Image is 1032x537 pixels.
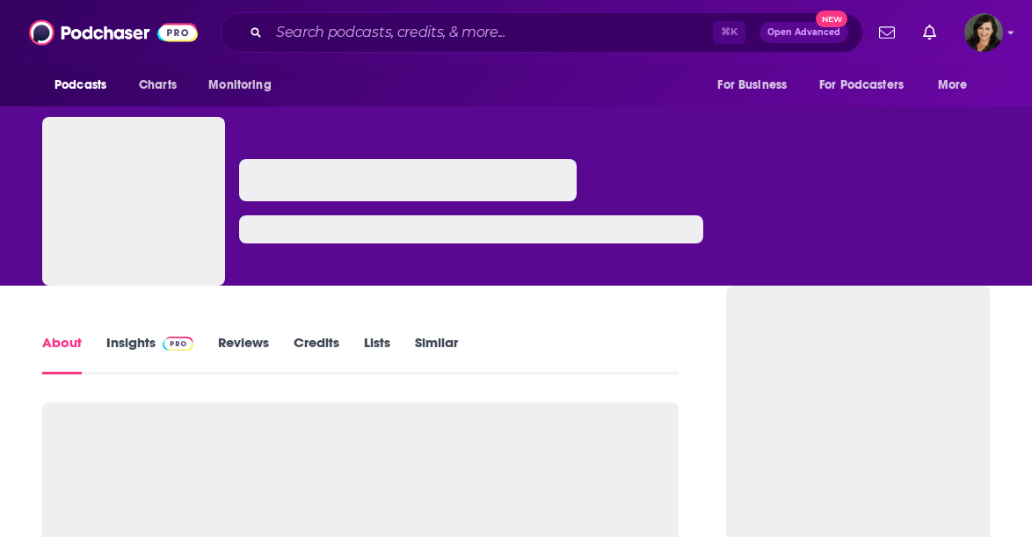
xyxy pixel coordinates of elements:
[294,334,339,374] a: Credits
[29,16,198,49] img: Podchaser - Follow, Share and Rate Podcasts
[221,12,863,53] div: Search podcasts, credits, & more...
[269,18,713,47] input: Search podcasts, credits, & more...
[767,28,840,37] span: Open Advanced
[127,69,187,102] a: Charts
[926,69,990,102] button: open menu
[816,11,847,27] span: New
[872,18,902,47] a: Show notifications dropdown
[713,21,745,44] span: ⌘ K
[964,13,1003,52] button: Show profile menu
[42,334,82,374] a: About
[759,22,848,43] button: Open AdvancedNew
[964,13,1003,52] img: User Profile
[208,73,271,98] span: Monitoring
[808,69,929,102] button: open menu
[705,69,809,102] button: open menu
[964,13,1003,52] span: Logged in as ShannonLeighKeenan
[364,334,390,374] a: Lists
[106,334,193,374] a: InsightsPodchaser Pro
[163,337,193,351] img: Podchaser Pro
[218,334,269,374] a: Reviews
[139,73,177,98] span: Charts
[55,73,106,98] span: Podcasts
[196,69,294,102] button: open menu
[717,73,787,98] span: For Business
[42,69,129,102] button: open menu
[415,334,458,374] a: Similar
[938,73,968,98] span: More
[819,73,904,98] span: For Podcasters
[916,18,943,47] a: Show notifications dropdown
